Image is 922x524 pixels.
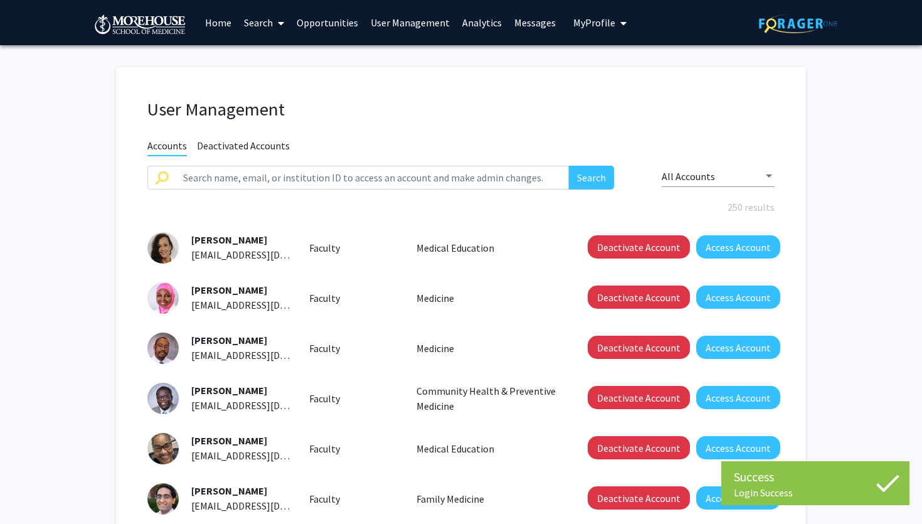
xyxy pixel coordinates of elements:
a: Analytics [456,1,508,45]
button: Deactivate Account [588,436,690,459]
span: [PERSON_NAME] [191,334,267,346]
button: Access Account [696,436,780,459]
a: Opportunities [290,1,364,45]
button: Access Account [696,386,780,409]
button: Search [569,166,614,190]
a: Search [238,1,290,45]
img: Profile Picture [147,383,179,414]
span: [EMAIL_ADDRESS][DOMAIN_NAME] [191,249,344,261]
p: Medical Education [416,441,559,456]
span: My Profile [573,16,615,29]
p: Medical Education [416,240,559,255]
span: [PERSON_NAME] [191,484,267,497]
img: ForagerOne Logo [759,14,837,33]
img: Profile Picture [147,232,179,264]
span: [EMAIL_ADDRESS][DOMAIN_NAME] [191,399,344,412]
img: Profile Picture [147,282,179,314]
span: All Accounts [662,170,715,183]
button: Access Account [696,235,780,259]
div: Login Success [734,486,897,499]
button: Access Account [696,286,780,309]
span: Deactivated Accounts [197,139,290,155]
p: Community Health & Preventive Medicine [416,383,559,414]
div: Faculty [300,441,408,456]
input: Search name, email, or institution ID to access an account and make admin changes. [176,166,569,190]
div: Faculty [300,240,408,255]
span: Accounts [147,139,187,156]
span: [PERSON_NAME] [191,384,267,397]
img: Profile Picture [147,333,179,364]
span: [PERSON_NAME] [191,434,267,447]
h1: User Management [147,99,775,120]
button: Deactivate Account [588,286,690,309]
button: Deactivate Account [588,386,690,409]
p: Medicine [416,291,559,306]
a: Home [199,1,238,45]
span: [PERSON_NAME] [191,284,267,296]
button: Deactivate Account [588,336,690,359]
div: Faculty [300,341,408,356]
div: Faculty [300,491,408,506]
button: Access Account [696,486,780,510]
span: [EMAIL_ADDRESS][DOMAIN_NAME] [191,299,344,311]
button: Deactivate Account [588,486,690,510]
img: Morehouse School of Medicine Logo [94,13,186,35]
span: [PERSON_NAME] [191,233,267,246]
img: Profile Picture [147,433,179,464]
div: 250 results [138,200,784,215]
span: [EMAIL_ADDRESS][DOMAIN_NAME] [191,349,344,361]
a: User Management [364,1,456,45]
button: Deactivate Account [588,235,690,259]
img: Profile Picture [147,483,179,515]
div: Faculty [300,391,408,406]
button: Access Account [696,336,780,359]
span: [EMAIL_ADDRESS][DOMAIN_NAME] [191,500,344,512]
div: Faculty [300,291,408,306]
p: Family Medicine [416,491,559,506]
span: [EMAIL_ADDRESS][DOMAIN_NAME] [191,449,344,462]
div: Success [734,468,897,486]
a: Messages [508,1,562,45]
iframe: Chat [9,468,53,515]
p: Medicine [416,341,559,356]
